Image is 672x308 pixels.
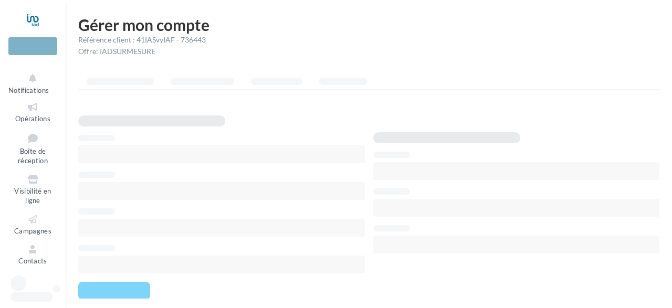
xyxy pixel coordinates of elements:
a: Opérations [8,99,57,125]
a: Contacts [8,241,57,267]
span: Visibilité en ligne [14,187,51,205]
span: Campagnes [14,227,51,235]
a: Visibilité en ligne [8,172,57,207]
span: Notifications [8,86,49,94]
div: Nouvelle campagne [8,37,57,55]
span: Boîte de réception [18,147,48,165]
div: Offre: IADSURMESURE [78,46,659,57]
span: Opérations [15,114,50,123]
a: Boîte de réception [8,129,57,167]
span: Contacts [18,257,47,265]
a: Médiathèque [8,272,57,298]
h1: Gérer mon compte [78,17,659,33]
a: Campagnes [8,211,57,237]
div: Référence client : 41IASvyIAF - 736443 [78,35,659,45]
